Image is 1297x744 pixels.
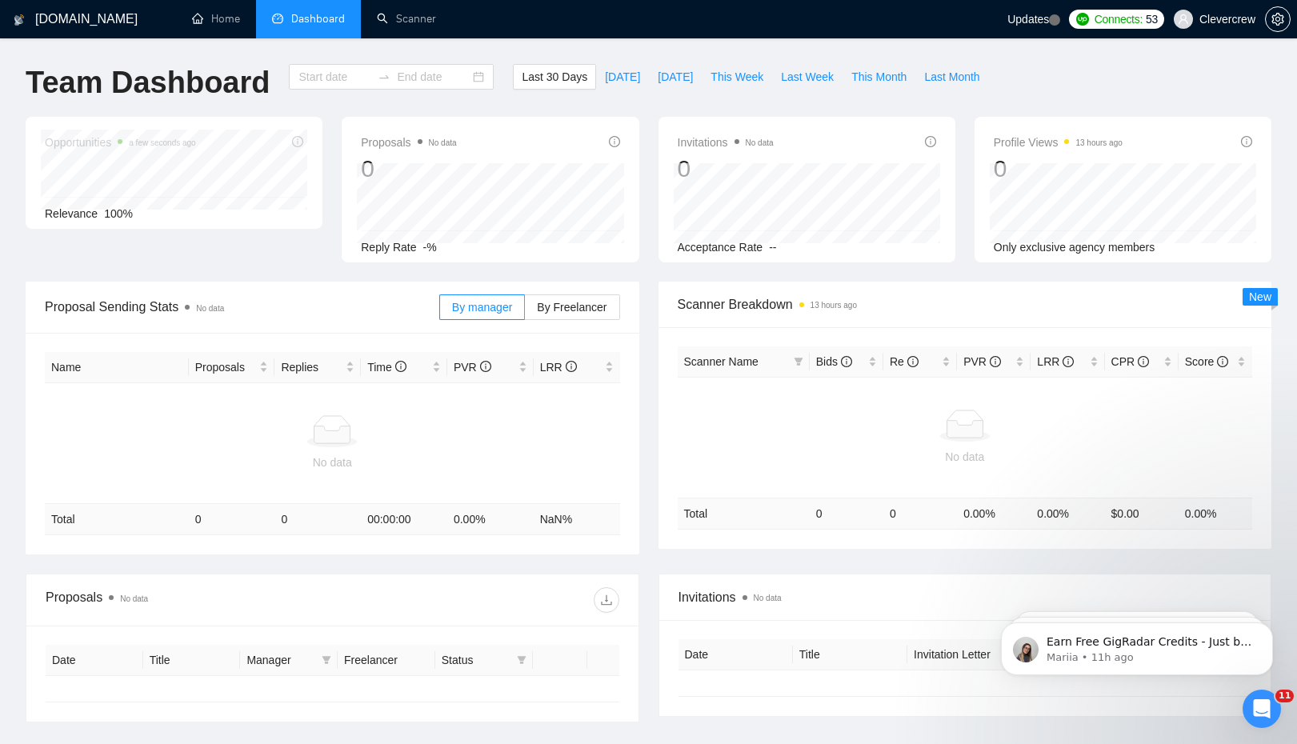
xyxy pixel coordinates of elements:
[594,594,618,606] span: download
[522,68,587,86] span: Last 30 Days
[678,498,810,529] td: Total
[26,64,270,102] h1: Team Dashboard
[46,645,143,676] th: Date
[994,133,1123,152] span: Profile Views
[596,64,649,90] button: [DATE]
[1037,355,1074,368] span: LRR
[1063,356,1074,367] span: info-circle
[907,639,1022,670] th: Invitation Letter
[649,64,702,90] button: [DATE]
[361,133,456,152] span: Proposals
[537,301,606,314] span: By Freelancer
[754,594,782,602] span: No data
[367,361,406,374] span: Time
[684,448,1247,466] div: No data
[452,301,512,314] span: By manager
[514,648,530,672] span: filter
[793,639,907,670] th: Title
[1243,690,1281,728] iframe: Intercom live chat
[994,154,1123,184] div: 0
[678,241,763,254] span: Acceptance Rate
[1241,136,1252,147] span: info-circle
[45,504,189,535] td: Total
[609,136,620,147] span: info-circle
[772,64,843,90] button: Last Week
[1217,356,1228,367] span: info-circle
[361,154,456,184] div: 0
[990,356,1001,367] span: info-circle
[1076,13,1089,26] img: upwork-logo.png
[1185,355,1228,368] span: Score
[711,68,763,86] span: This Week
[1265,6,1291,32] button: setting
[442,651,510,669] span: Status
[397,68,470,86] input: End date
[361,504,447,535] td: 00:00:00
[702,64,772,90] button: This Week
[298,68,371,86] input: Start date
[480,361,491,372] span: info-circle
[517,655,526,665] span: filter
[1031,498,1104,529] td: 0.00 %
[924,68,979,86] span: Last Month
[14,7,25,33] img: logo
[513,64,596,90] button: Last 30 Days
[322,655,331,665] span: filter
[45,207,98,220] span: Relevance
[291,12,345,26] span: Dashboard
[104,207,133,220] span: 100%
[816,355,852,368] span: Bids
[605,68,640,86] span: [DATE]
[843,64,915,90] button: This Month
[791,350,807,374] span: filter
[811,301,857,310] time: 13 hours ago
[1105,498,1179,529] td: $ 0.00
[769,241,776,254] span: --
[684,355,759,368] span: Scanner Name
[240,645,338,676] th: Manager
[746,138,774,147] span: No data
[1111,355,1149,368] span: CPR
[1266,13,1290,26] span: setting
[196,304,224,313] span: No data
[377,12,436,26] a: searchScanner
[120,594,148,603] span: No data
[378,70,390,83] span: to
[1275,690,1294,702] span: 11
[1265,13,1291,26] a: setting
[915,64,988,90] button: Last Month
[1178,14,1189,25] span: user
[851,68,907,86] span: This Month
[447,504,534,535] td: 0.00 %
[540,361,577,374] span: LRR
[189,352,275,383] th: Proposals
[1179,498,1252,529] td: 0.00 %
[794,357,803,366] span: filter
[45,297,439,317] span: Proposal Sending Stats
[679,587,1252,607] span: Invitations
[143,645,241,676] th: Title
[1146,10,1158,28] span: 53
[281,358,342,376] span: Replies
[1138,356,1149,367] span: info-circle
[781,68,834,86] span: Last Week
[51,454,614,471] div: No data
[46,587,332,613] div: Proposals
[45,352,189,383] th: Name
[338,645,435,676] th: Freelancer
[195,358,257,376] span: Proposals
[192,12,240,26] a: homeHome
[423,241,437,254] span: -%
[678,154,774,184] div: 0
[361,241,416,254] span: Reply Rate
[429,138,457,147] span: No data
[378,70,390,83] span: swap-right
[1249,290,1271,303] span: New
[1075,138,1122,147] time: 13 hours ago
[963,355,1001,368] span: PVR
[534,504,620,535] td: NaN %
[395,361,406,372] span: info-circle
[925,136,936,147] span: info-circle
[318,648,334,672] span: filter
